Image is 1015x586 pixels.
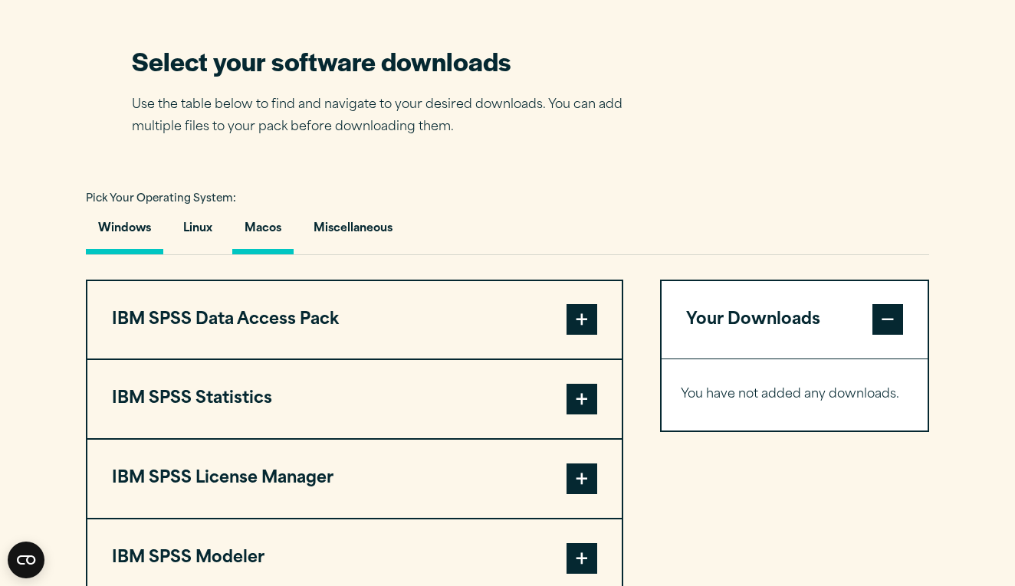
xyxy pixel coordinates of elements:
button: IBM SPSS License Manager [87,440,622,518]
p: You have not added any downloads. [681,384,908,406]
button: IBM SPSS Data Access Pack [87,281,622,359]
button: Macos [232,211,294,254]
button: Miscellaneous [301,211,405,254]
button: Linux [171,211,225,254]
button: IBM SPSS Statistics [87,360,622,438]
button: Windows [86,211,163,254]
button: Your Downloads [662,281,928,359]
div: Your Downloads [662,358,928,430]
p: Use the table below to find and navigate to your desired downloads. You can add multiple files to... [132,94,645,139]
span: Pick Your Operating System: [86,194,236,204]
h2: Select your software downloads [132,44,645,78]
button: Open CMP widget [8,542,44,578]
